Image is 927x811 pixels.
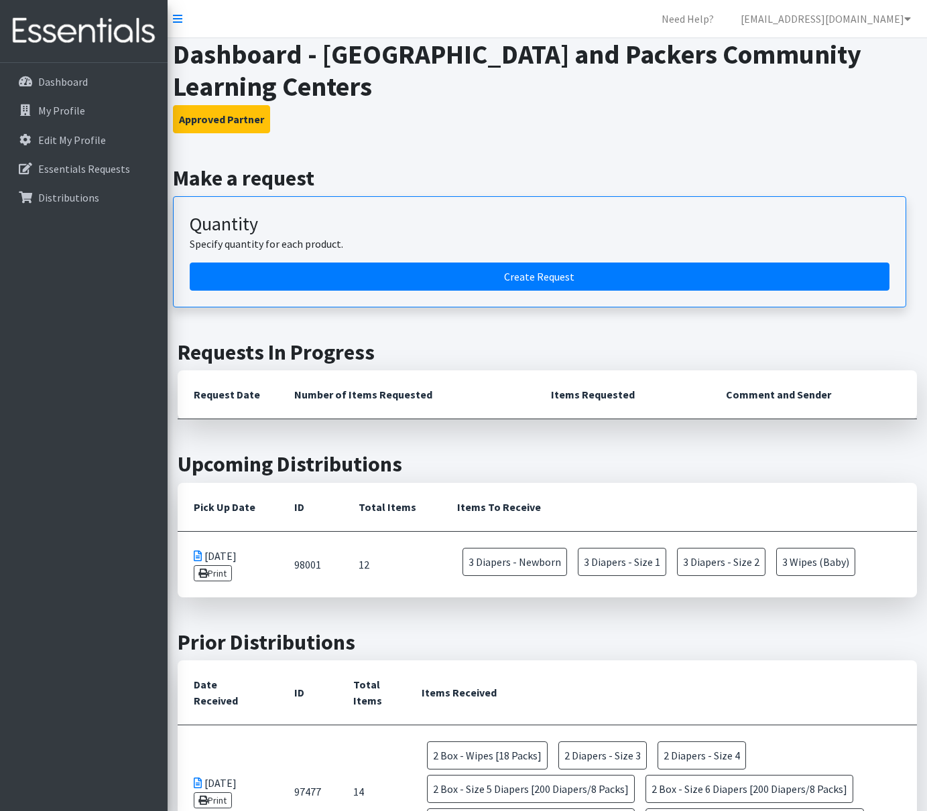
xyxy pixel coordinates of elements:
[5,9,162,54] img: HumanEssentials
[178,660,278,725] th: Date Received
[645,775,853,803] span: 2 Box - Size 6 Diapers [200 Diapers/8 Packs]
[38,75,88,88] p: Dashboard
[343,531,440,597] td: 12
[278,531,343,597] td: 98001
[38,162,130,175] p: Essentials Requests
[343,483,440,532] th: Total Items
[406,660,917,725] th: Items Received
[38,191,99,204] p: Distributions
[578,548,666,576] span: 3 Diapers - Size 1
[178,340,917,365] h2: Requests In Progress
[535,370,710,419] th: Items Requested
[278,660,337,725] th: ID
[337,660,406,725] th: Total Items
[5,127,162,153] a: Edit My Profile
[730,5,922,32] a: [EMAIL_ADDRESS][DOMAIN_NAME]
[558,741,647,769] span: 2 Diapers - Size 3
[427,741,548,769] span: 2 Box - Wipes [18 Packs]
[38,104,85,117] p: My Profile
[178,483,278,532] th: Pick Up Date
[178,630,917,655] h2: Prior Distributions
[178,531,278,597] td: [DATE]
[658,741,746,769] span: 2 Diapers - Size 4
[441,483,917,532] th: Items To Receive
[190,263,889,291] a: Create a request by quantity
[278,370,535,419] th: Number of Items Requested
[178,451,917,477] h2: Upcoming Distributions
[173,105,270,133] button: Approved Partner
[5,155,162,182] a: Essentials Requests
[677,548,765,576] span: 3 Diapers - Size 2
[173,38,922,102] h1: Dashboard - [GEOGRAPHIC_DATA] and Packers Community Learning Centers
[194,792,232,808] a: Print
[5,184,162,211] a: Distributions
[710,370,917,419] th: Comment and Sender
[776,548,855,576] span: 3 Wipes (Baby)
[38,133,106,147] p: Edit My Profile
[427,775,635,803] span: 2 Box - Size 5 Diapers [200 Diapers/8 Packs]
[173,165,922,191] h2: Make a request
[190,213,889,236] h3: Quantity
[651,5,725,32] a: Need Help?
[194,565,232,581] a: Print
[5,97,162,124] a: My Profile
[5,68,162,95] a: Dashboard
[462,548,567,576] span: 3 Diapers - Newborn
[278,483,343,532] th: ID
[190,236,889,252] p: Specify quantity for each product.
[178,370,278,419] th: Request Date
